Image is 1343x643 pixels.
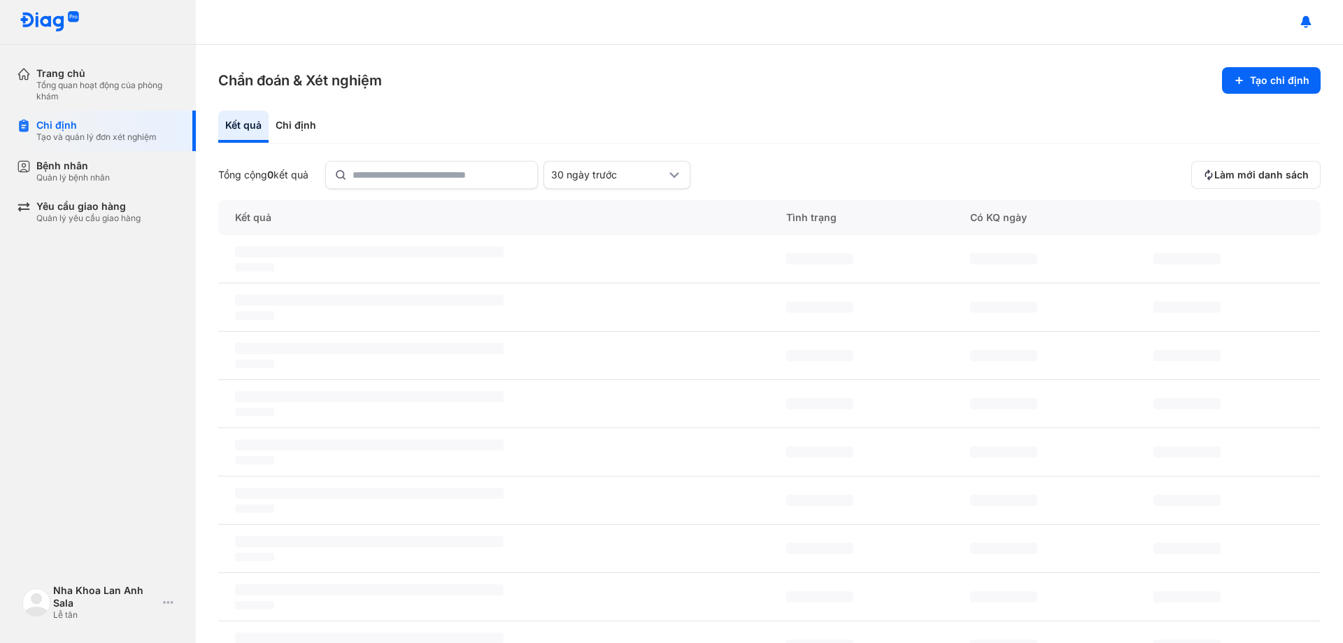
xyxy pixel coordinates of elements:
span: ‌ [1153,350,1221,361]
div: 30 ngày trước [551,169,666,181]
span: ‌ [786,350,853,361]
div: Quản lý bệnh nhân [36,172,110,183]
span: ‌ [786,302,853,313]
span: ‌ [235,295,504,306]
div: Quản lý yêu cầu giao hàng [36,213,141,224]
span: ‌ [235,246,504,257]
span: ‌ [970,543,1037,554]
span: ‌ [235,601,274,609]
div: Nha Khoa Lan Anh Sala [53,584,157,609]
span: ‌ [970,253,1037,264]
span: ‌ [235,311,274,320]
div: Có KQ ngày [953,200,1137,235]
span: ‌ [970,350,1037,361]
span: ‌ [970,302,1037,313]
span: ‌ [970,495,1037,506]
div: Tổng quan hoạt động của phòng khám [36,80,179,102]
div: Tình trạng [769,200,953,235]
div: Lễ tân [53,609,157,621]
h3: Chẩn đoán & Xét nghiệm [218,71,382,90]
span: ‌ [1153,302,1221,313]
span: ‌ [786,591,853,602]
span: ‌ [786,398,853,409]
span: ‌ [786,446,853,458]
button: Tạo chỉ định [1222,67,1321,94]
span: ‌ [1153,543,1221,554]
div: Yêu cầu giao hàng [36,200,141,213]
div: Chỉ định [36,119,157,132]
span: ‌ [970,446,1037,458]
span: ‌ [1153,398,1221,409]
span: ‌ [786,495,853,506]
span: ‌ [235,584,504,595]
div: Kết quả [218,111,269,143]
span: ‌ [1153,446,1221,458]
span: ‌ [235,504,274,513]
span: ‌ [235,553,274,561]
div: Chỉ định [269,111,323,143]
span: ‌ [235,456,274,465]
button: Làm mới danh sách [1191,161,1321,189]
span: ‌ [786,543,853,554]
div: Tạo và quản lý đơn xét nghiệm [36,132,157,143]
span: ‌ [235,439,504,451]
span: ‌ [235,343,504,354]
span: ‌ [235,536,504,547]
span: ‌ [1153,495,1221,506]
span: ‌ [970,398,1037,409]
span: ‌ [235,360,274,368]
span: ‌ [235,488,504,499]
img: logo [20,11,80,33]
span: ‌ [235,263,274,271]
span: 0 [267,169,273,181]
div: Bệnh nhân [36,160,110,172]
div: Tổng cộng kết quả [218,169,308,181]
img: logo [22,588,50,616]
span: ‌ [1153,253,1221,264]
span: Làm mới danh sách [1214,169,1309,181]
span: ‌ [786,253,853,264]
span: ‌ [235,391,504,402]
div: Kết quả [218,200,769,235]
span: ‌ [970,591,1037,602]
span: ‌ [235,408,274,416]
div: Trang chủ [36,67,179,80]
span: ‌ [1153,591,1221,602]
